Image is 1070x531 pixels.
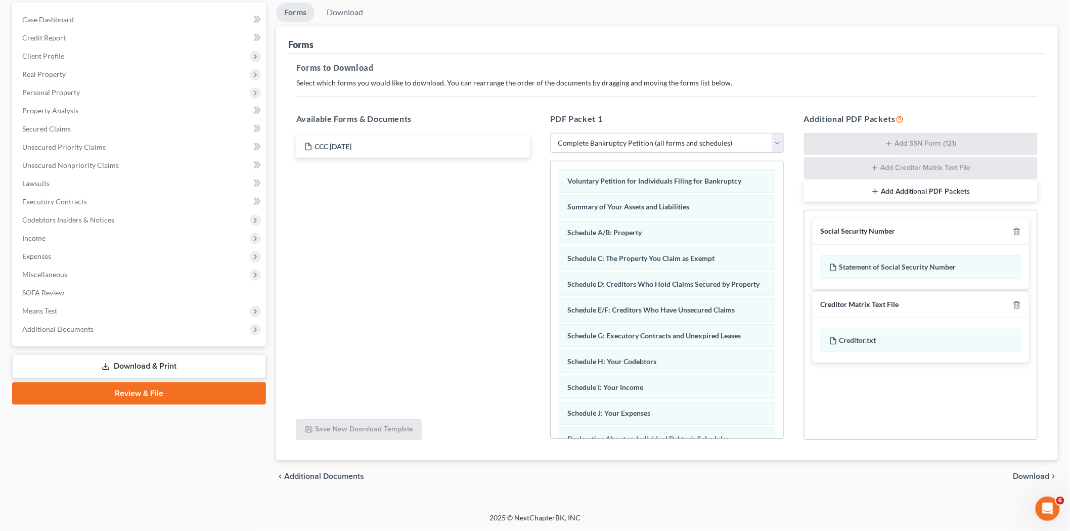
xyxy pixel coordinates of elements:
[12,355,266,378] a: Download & Print
[821,255,1021,279] div: Statement of Social Security Number
[296,113,530,125] h5: Available Forms & Documents
[22,288,64,297] span: SOFA Review
[22,143,106,151] span: Unsecured Priority Claims
[567,202,689,211] span: Summary of Your Assets and Liabilities
[567,434,729,443] span: Declaration About an Individual Debtor's Schedules
[22,124,71,133] span: Secured Claims
[14,174,266,193] a: Lawsuits
[567,280,760,288] span: Schedule D: Creditors Who Hold Claims Secured by Property
[821,329,1021,352] div: Creditor.txt
[288,38,314,51] div: Forms
[22,106,78,115] span: Property Analysis
[22,197,87,206] span: Executory Contracts
[14,11,266,29] a: Case Dashboard
[22,52,64,60] span: Client Profile
[14,120,266,138] a: Secured Claims
[567,176,741,185] span: Voluntary Petition for Individuals Filing for Bankruptcy
[14,102,266,120] a: Property Analysis
[1036,497,1060,521] iframe: Intercom live chat
[1056,497,1064,505] span: 6
[567,228,642,237] span: Schedule A/B: Property
[22,70,66,78] span: Real Property
[567,305,735,314] span: Schedule E/F: Creditors Who Have Unsecured Claims
[296,78,1038,88] p: Select which forms you would like to download. You can rearrange the order of the documents by dr...
[804,181,1038,202] button: Add Additional PDF Packets
[22,161,119,169] span: Unsecured Nonpriority Claims
[22,306,57,315] span: Means Test
[276,472,364,480] a: chevron_left Additional Documents
[804,113,1038,125] h5: Additional PDF Packets
[22,270,67,279] span: Miscellaneous
[567,409,650,417] span: Schedule J: Your Expenses
[567,383,643,391] span: Schedule I: Your Income
[14,29,266,47] a: Credit Report
[14,156,266,174] a: Unsecured Nonpriority Claims
[276,472,284,480] i: chevron_left
[14,193,266,211] a: Executory Contracts
[14,284,266,302] a: SOFA Review
[821,300,899,309] div: Creditor Matrix Text File
[296,62,1038,74] h5: Forms to Download
[22,33,66,42] span: Credit Report
[1013,472,1050,480] span: Download
[296,419,422,440] button: Save New Download Template
[319,3,371,22] a: Download
[22,88,80,97] span: Personal Property
[22,215,114,224] span: Codebtors Insiders & Notices
[22,179,50,188] span: Lawsuits
[821,227,896,236] div: Social Security Number
[567,254,715,262] span: Schedule C: The Property You Claim as Exempt
[276,3,315,22] a: Forms
[567,331,741,340] span: Schedule G: Executory Contracts and Unexpired Leases
[550,113,784,125] h5: PDF Packet 1
[22,234,46,242] span: Income
[315,142,351,151] span: CCC [DATE]
[22,325,94,333] span: Additional Documents
[14,138,266,156] a: Unsecured Priority Claims
[1050,472,1058,480] i: chevron_right
[22,15,74,24] span: Case Dashboard
[12,382,266,405] a: Review & File
[567,357,656,366] span: Schedule H: Your Codebtors
[247,513,823,531] div: 2025 © NextChapterBK, INC
[804,157,1038,179] button: Add Creditor Matrix Text File
[1013,472,1058,480] button: Download chevron_right
[284,472,364,480] span: Additional Documents
[804,133,1038,155] button: Add SSN Form (121)
[22,252,51,260] span: Expenses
